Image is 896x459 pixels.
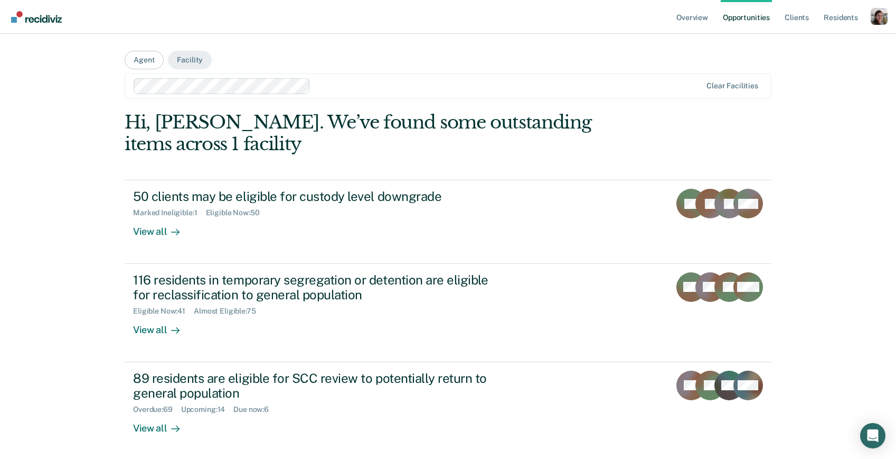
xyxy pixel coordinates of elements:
div: Eligible Now : 41 [133,307,194,316]
div: Eligible Now : 50 [206,208,268,217]
div: Clear facilities [706,81,758,90]
div: Hi, [PERSON_NAME]. We’ve found some outstanding items across 1 facility [125,112,642,155]
img: Recidiviz [11,11,62,23]
div: View all [133,414,192,435]
a: 50 clients may be eligible for custody level downgradeMarked Ineligible:1Eligible Now:50View all [125,180,771,263]
div: Due now : 6 [233,405,277,414]
div: Overdue : 69 [133,405,181,414]
div: Marked Ineligible : 1 [133,208,205,217]
div: Open Intercom Messenger [860,423,885,448]
div: Almost Eligible : 75 [194,307,265,316]
div: 89 residents are eligible for SCC review to potentially return to general population [133,371,504,401]
button: Agent [125,51,164,69]
div: Upcoming : 14 [181,405,234,414]
div: 50 clients may be eligible for custody level downgrade [133,189,504,204]
div: 116 residents in temporary segregation or detention are eligible for reclassification to general ... [133,272,504,303]
a: 116 residents in temporary segregation or detention are eligible for reclassification to general ... [125,264,771,362]
button: Facility [168,51,212,69]
div: View all [133,316,192,336]
div: View all [133,217,192,238]
button: Profile dropdown button [871,8,888,25]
